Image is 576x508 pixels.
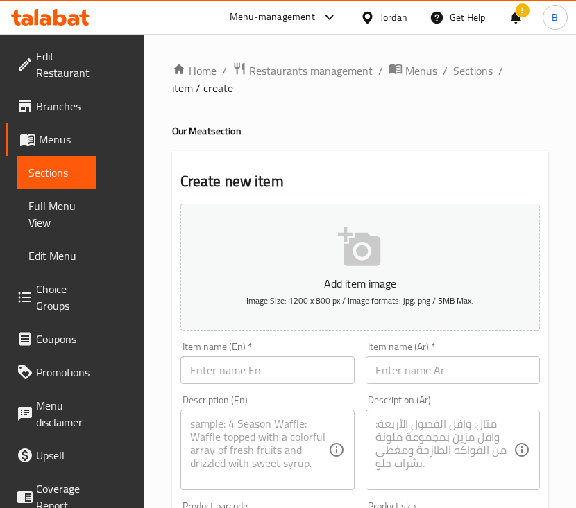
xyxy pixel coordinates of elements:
a: Edit Menu [17,239,96,272]
a: Home [172,62,217,79]
li: / [498,62,503,79]
p: Add item image [202,275,519,292]
span: Sections [28,164,85,181]
span: Upsell [36,447,85,464]
a: Promotions [6,356,101,389]
span: Edit Menu [28,247,85,264]
a: Branches [6,89,96,123]
a: Menus [389,62,437,80]
li: / [378,62,383,79]
a: Sections [453,62,493,79]
a: Coupons [6,322,96,356]
a: Full Menu View [17,189,96,239]
span: Menu disclaimer [36,397,85,430]
span: Edit Restaurant [36,48,90,81]
li: / [222,62,227,79]
a: Menu disclaimer [6,389,96,439]
input: Enter name En [180,356,355,384]
span: Full Menu View [28,198,85,231]
a: Edit Restaurant [6,40,101,89]
button: Add item imageImage Size: 1200 x 800 px / Image formats: jpg, png / 5MB Max. [180,204,541,331]
span: Image Size: 1200 x 800 px / Image formats: jpg, png / 5MB Max. [246,292,473,308]
a: Choice Groups [6,272,96,322]
span: Restaurants management [249,62,373,79]
span: Menus [39,131,85,148]
span: Branches [36,98,85,114]
span: Coupons [36,331,85,347]
h4: Our Meat section [172,124,549,138]
span: Choice Groups [36,281,85,314]
div: Jordan [380,10,407,25]
span: Menus [405,62,437,79]
span: item / create [172,80,233,96]
span: Promotions [36,364,90,380]
a: Menus [6,123,96,156]
nav: breadcrumb [172,62,549,96]
div: Menu-management [230,9,315,26]
li: / [443,62,448,79]
a: Sections [17,156,96,189]
h2: Create new item [180,171,541,192]
input: Enter name Ar [366,356,540,384]
span: B [552,10,558,25]
a: Upsell [6,439,96,472]
a: Restaurants management [232,62,373,80]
